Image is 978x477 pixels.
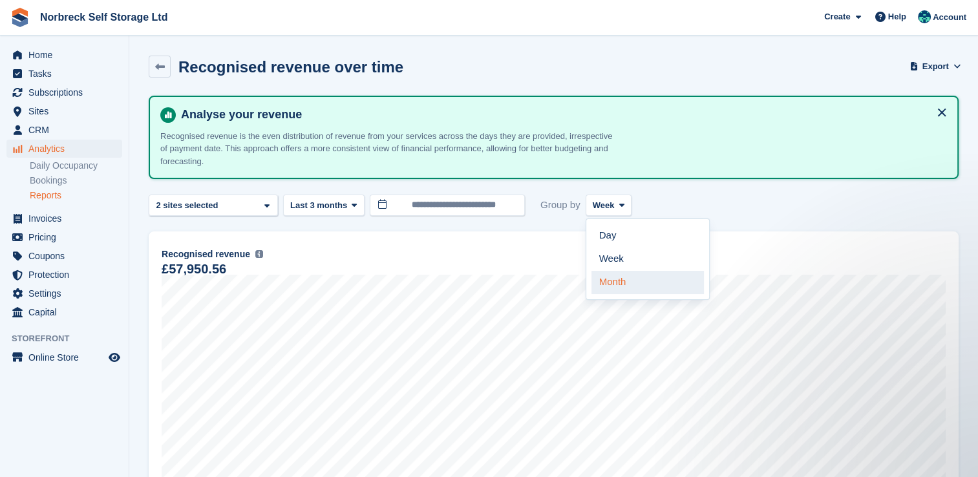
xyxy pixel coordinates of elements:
[6,228,122,246] a: menu
[6,121,122,139] a: menu
[28,247,106,265] span: Coupons
[162,248,250,261] span: Recognised revenue
[162,264,226,275] div: £57,950.56
[591,224,704,248] a: Day
[540,195,580,216] span: Group by
[6,140,122,158] a: menu
[6,303,122,321] a: menu
[6,348,122,366] a: menu
[28,284,106,302] span: Settings
[107,350,122,365] a: Preview store
[176,107,947,122] h4: Analyse your revenue
[922,60,949,73] span: Export
[283,195,365,216] button: Last 3 months
[28,266,106,284] span: Protection
[918,10,931,23] img: Sally King
[28,46,106,64] span: Home
[30,160,122,172] a: Daily Occupancy
[28,209,106,228] span: Invoices
[160,130,613,168] p: Recognised revenue is the even distribution of revenue from your services across the days they ar...
[912,56,959,77] button: Export
[933,11,966,24] span: Account
[6,102,122,120] a: menu
[30,189,122,202] a: Reports
[10,8,30,27] img: stora-icon-8386f47178a22dfd0bd8f6a31ec36ba5ce8667c1dd55bd0f319d3a0aa187defe.svg
[591,271,704,294] a: Month
[35,6,173,28] a: Norbreck Self Storage Ltd
[290,199,347,212] span: Last 3 months
[28,140,106,158] span: Analytics
[6,284,122,302] a: menu
[30,175,122,187] a: Bookings
[824,10,850,23] span: Create
[178,58,403,76] h2: Recognised revenue over time
[6,83,122,101] a: menu
[593,199,615,212] span: Week
[888,10,906,23] span: Help
[6,65,122,83] a: menu
[6,247,122,265] a: menu
[28,83,106,101] span: Subscriptions
[28,65,106,83] span: Tasks
[6,209,122,228] a: menu
[28,228,106,246] span: Pricing
[591,248,704,271] a: Week
[6,266,122,284] a: menu
[255,250,263,258] img: icon-info-grey-7440780725fd019a000dd9b08b2336e03edf1995a4989e88bcd33f0948082b44.svg
[154,199,223,212] div: 2 sites selected
[6,46,122,64] a: menu
[28,121,106,139] span: CRM
[28,303,106,321] span: Capital
[586,195,632,216] button: Week
[28,102,106,120] span: Sites
[12,332,129,345] span: Storefront
[28,348,106,366] span: Online Store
